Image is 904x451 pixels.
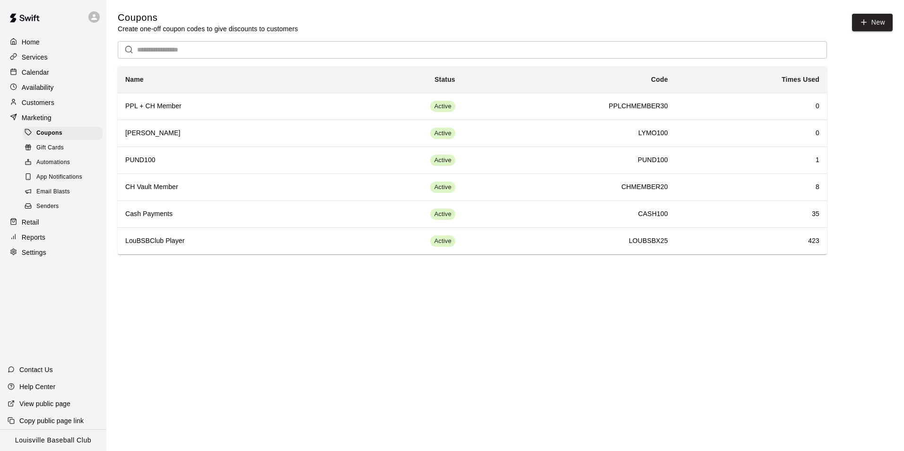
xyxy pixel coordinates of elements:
[8,245,99,260] a: Settings
[8,111,99,125] a: Marketing
[19,382,55,391] p: Help Center
[8,80,99,95] a: Availability
[19,416,84,425] p: Copy public page link
[125,209,323,219] h6: Cash Payments
[470,155,668,165] h6: PUND100
[470,101,668,112] h6: PPLCHMEMBER30
[22,37,40,47] p: Home
[23,126,106,140] a: Coupons
[430,210,455,219] span: Active
[22,113,52,122] p: Marketing
[125,128,323,139] h6: [PERSON_NAME]
[22,233,45,242] p: Reports
[23,156,103,169] div: Automations
[470,209,668,219] h6: CASH100
[683,236,819,246] h6: 423
[23,200,103,213] div: Senders
[23,127,103,140] div: Coupons
[470,128,668,139] h6: LYMO100
[8,35,99,49] a: Home
[125,101,323,112] h6: PPL + CH Member
[430,129,455,138] span: Active
[125,236,323,246] h6: LouBSBClub Player
[15,435,91,445] p: Louisville Baseball Club
[23,140,106,155] a: Gift Cards
[36,173,82,182] span: App Notifications
[23,171,103,184] div: App Notifications
[8,50,99,64] a: Services
[430,183,455,192] span: Active
[8,65,99,79] a: Calendar
[430,237,455,246] span: Active
[36,158,70,167] span: Automations
[19,365,53,374] p: Contact Us
[36,187,70,197] span: Email Blasts
[8,230,99,244] a: Reports
[651,76,668,83] b: Code
[22,217,39,227] p: Retail
[118,66,827,254] table: simple table
[125,182,323,192] h6: CH Vault Member
[125,76,144,83] b: Name
[23,185,106,199] a: Email Blasts
[683,128,819,139] h6: 0
[23,156,106,170] a: Automations
[118,11,298,24] h5: Coupons
[23,199,106,214] a: Senders
[430,156,455,165] span: Active
[125,155,323,165] h6: PUND100
[430,102,455,111] span: Active
[22,68,49,77] p: Calendar
[22,52,48,62] p: Services
[8,215,99,229] a: Retail
[683,155,819,165] h6: 1
[470,182,668,192] h6: CHMEMBER20
[852,14,893,31] button: New
[683,209,819,219] h6: 35
[22,83,54,92] p: Availability
[23,185,103,199] div: Email Blasts
[470,236,668,246] h6: LOUBSBX25
[435,76,455,83] b: Status
[782,76,819,83] b: Times Used
[36,143,64,153] span: Gift Cards
[36,129,62,138] span: Coupons
[118,24,298,34] p: Create one-off coupon codes to give discounts to customers
[19,399,70,408] p: View public page
[683,101,819,112] h6: 0
[22,98,54,107] p: Customers
[23,141,103,155] div: Gift Cards
[8,95,99,110] a: Customers
[22,248,46,257] p: Settings
[683,182,819,192] h6: 8
[36,202,59,211] span: Senders
[23,170,106,185] a: App Notifications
